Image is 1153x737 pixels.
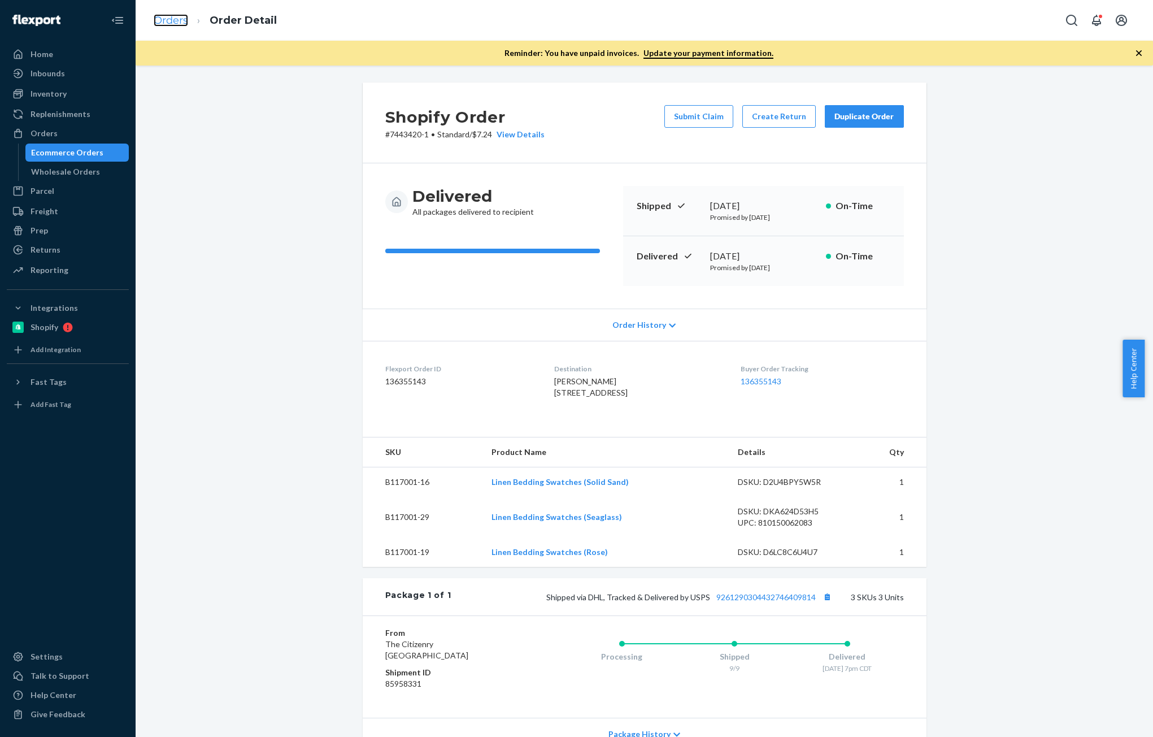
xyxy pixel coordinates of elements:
[791,651,904,662] div: Delivered
[7,64,129,83] a: Inbounds
[738,506,844,517] div: DSKU: DKA624D53H5
[31,206,58,217] div: Freight
[31,244,60,255] div: Returns
[31,128,58,139] div: Orders
[852,437,926,467] th: Qty
[554,364,723,374] dt: Destination
[852,537,926,567] td: 1
[31,709,85,720] div: Give Feedback
[7,299,129,317] button: Integrations
[31,376,67,388] div: Fast Tags
[25,163,129,181] a: Wholesale Orders
[7,261,129,279] a: Reporting
[385,627,520,639] dt: From
[637,250,701,263] p: Delivered
[31,400,71,409] div: Add Fast Tag
[31,147,103,158] div: Ecommerce Orders
[31,345,81,354] div: Add Integration
[31,109,90,120] div: Replenishments
[1110,9,1133,32] button: Open account menu
[565,651,678,662] div: Processing
[31,651,63,662] div: Settings
[738,476,844,488] div: DSKU: D2U4BPY5W5R
[820,589,835,604] button: Copy tracking number
[154,14,188,27] a: Orders
[7,396,129,414] a: Add Fast Tag
[7,85,129,103] a: Inventory
[7,45,129,63] a: Home
[742,105,816,128] button: Create Return
[7,373,129,391] button: Fast Tags
[678,651,791,662] div: Shipped
[31,166,100,177] div: Wholesale Orders
[637,200,701,213] p: Shipped
[491,512,622,522] a: Linen Bedding Swatches (Seaglass)
[852,497,926,537] td: 1
[385,129,545,140] p: # 7443420-1 / $7.24
[738,547,844,558] div: DSKU: D6LC8C6U4U7
[25,144,129,162] a: Ecommerce Orders
[31,68,65,79] div: Inbounds
[546,592,835,602] span: Shipped via DHL, Tracked & Delivered by USPS
[716,592,816,602] a: 9261290304432746409814
[491,547,608,557] a: Linen Bedding Swatches (Rose)
[363,497,482,537] td: B117001-29
[7,341,129,359] a: Add Integration
[7,241,129,259] a: Returns
[31,88,67,99] div: Inventory
[31,49,53,60] div: Home
[106,9,129,32] button: Close Navigation
[1122,340,1145,397] button: Help Center
[431,129,435,139] span: •
[791,664,904,673] div: [DATE] 7pm CDT
[741,376,781,386] a: 136355143
[729,437,853,467] th: Details
[31,265,68,276] div: Reporting
[836,250,890,263] p: On-Time
[482,437,729,467] th: Product Name
[385,376,536,387] dd: 136355143
[7,705,129,723] button: Give Feedback
[7,667,129,685] a: Talk to Support
[825,105,904,128] button: Duplicate Order
[852,467,926,497] td: 1
[12,15,60,26] img: Flexport logo
[710,250,817,263] div: [DATE]
[664,105,733,128] button: Submit Claim
[7,686,129,704] a: Help Center
[710,263,817,272] p: Promised by [DATE]
[7,222,129,240] a: Prep
[412,186,534,218] div: All packages delivered to recipient
[363,537,482,567] td: B117001-19
[363,467,482,497] td: B117001-16
[210,14,277,27] a: Order Detail
[385,678,520,690] dd: 85958331
[7,202,129,220] a: Freight
[7,648,129,666] a: Settings
[1060,9,1083,32] button: Open Search Box
[710,213,817,222] p: Promised by [DATE]
[7,124,129,142] a: Orders
[504,47,773,59] p: Reminder: You have unpaid invoices.
[31,302,78,314] div: Integrations
[738,517,844,528] div: UPC: 810150062083
[31,225,48,236] div: Prep
[492,129,545,140] button: View Details
[836,200,890,213] p: On-Time
[678,664,791,673] div: 9/9
[31,322,58,333] div: Shopify
[385,667,520,678] dt: Shipment ID
[643,48,773,59] a: Update your payment information.
[145,4,286,37] ol: breadcrumbs
[412,186,534,206] h3: Delivered
[7,318,129,336] a: Shopify
[612,319,666,331] span: Order History
[363,437,482,467] th: SKU
[1085,9,1108,32] button: Open notifications
[834,111,894,122] div: Duplicate Order
[31,185,54,197] div: Parcel
[710,200,817,213] div: [DATE]
[741,364,903,374] dt: Buyer Order Tracking
[7,105,129,123] a: Replenishments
